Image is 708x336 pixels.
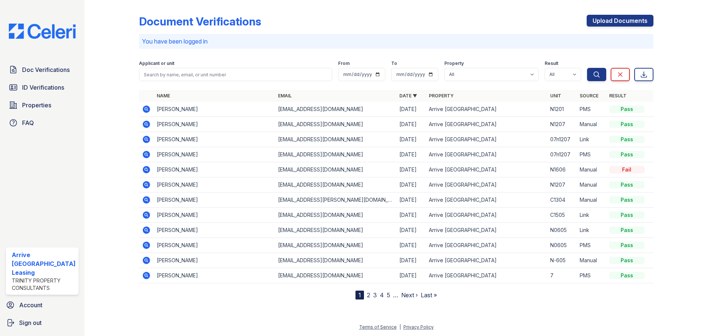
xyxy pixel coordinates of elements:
[275,268,396,283] td: [EMAIL_ADDRESS][DOMAIN_NAME]
[139,15,261,28] div: Document Verifications
[403,324,434,330] a: Privacy Policy
[426,208,547,223] td: Arrive [GEOGRAPHIC_DATA]
[426,132,547,147] td: Arrive [GEOGRAPHIC_DATA]
[275,132,396,147] td: [EMAIL_ADDRESS][DOMAIN_NAME]
[380,291,384,299] a: 4
[6,115,79,130] a: FAQ
[426,223,547,238] td: Arrive [GEOGRAPHIC_DATA]
[426,147,547,162] td: Arrive [GEOGRAPHIC_DATA]
[6,98,79,112] a: Properties
[609,105,645,113] div: Pass
[154,147,275,162] td: [PERSON_NAME]
[399,324,401,330] div: |
[577,147,606,162] td: PMS
[154,268,275,283] td: [PERSON_NAME]
[154,208,275,223] td: [PERSON_NAME]
[6,80,79,95] a: ID Verifications
[577,162,606,177] td: Manual
[426,238,547,253] td: Arrive [GEOGRAPHIC_DATA]
[426,117,547,132] td: Arrive [GEOGRAPHIC_DATA]
[275,238,396,253] td: [EMAIL_ADDRESS][DOMAIN_NAME]
[547,253,577,268] td: N-605
[396,268,426,283] td: [DATE]
[587,15,653,27] a: Upload Documents
[577,208,606,223] td: Link
[609,93,627,98] a: Result
[142,37,650,46] p: You have been logged in
[577,117,606,132] td: Manual
[275,253,396,268] td: [EMAIL_ADDRESS][DOMAIN_NAME]
[3,315,81,330] a: Sign out
[355,291,364,299] div: 1
[547,162,577,177] td: N1606
[391,60,397,66] label: To
[609,151,645,158] div: Pass
[154,162,275,177] td: [PERSON_NAME]
[154,238,275,253] td: [PERSON_NAME]
[609,211,645,219] div: Pass
[609,121,645,128] div: Pass
[396,117,426,132] td: [DATE]
[396,102,426,117] td: [DATE]
[547,147,577,162] td: 07n1207
[275,223,396,238] td: [EMAIL_ADDRESS][DOMAIN_NAME]
[429,93,454,98] a: Property
[545,60,558,66] label: Result
[12,277,76,292] div: Trinity Property Consultants
[547,132,577,147] td: 07n1207
[547,268,577,283] td: 7
[444,60,464,66] label: Property
[22,118,34,127] span: FAQ
[396,208,426,223] td: [DATE]
[547,177,577,193] td: N1207
[609,242,645,249] div: Pass
[154,253,275,268] td: [PERSON_NAME]
[577,268,606,283] td: PMS
[426,102,547,117] td: Arrive [GEOGRAPHIC_DATA]
[139,60,174,66] label: Applicant or unit
[609,136,645,143] div: Pass
[426,177,547,193] td: Arrive [GEOGRAPHIC_DATA]
[547,238,577,253] td: N0605
[577,253,606,268] td: Manual
[577,132,606,147] td: Link
[609,196,645,204] div: Pass
[275,162,396,177] td: [EMAIL_ADDRESS][DOMAIN_NAME]
[547,193,577,208] td: C1304
[577,102,606,117] td: PMS
[275,102,396,117] td: [EMAIL_ADDRESS][DOMAIN_NAME]
[609,257,645,264] div: Pass
[396,162,426,177] td: [DATE]
[154,177,275,193] td: [PERSON_NAME]
[580,93,598,98] a: Source
[154,117,275,132] td: [PERSON_NAME]
[547,208,577,223] td: C1505
[373,291,377,299] a: 3
[577,193,606,208] td: Manual
[154,223,275,238] td: [PERSON_NAME]
[396,177,426,193] td: [DATE]
[396,132,426,147] td: [DATE]
[22,83,64,92] span: ID Verifications
[359,324,397,330] a: Terms of Service
[421,291,437,299] a: Last »
[396,253,426,268] td: [DATE]
[12,250,76,277] div: Arrive [GEOGRAPHIC_DATA] Leasing
[154,193,275,208] td: [PERSON_NAME]
[609,181,645,188] div: Pass
[3,298,81,312] a: Account
[547,223,577,238] td: N0605
[275,208,396,223] td: [EMAIL_ADDRESS][DOMAIN_NAME]
[393,291,398,299] span: …
[278,93,292,98] a: Email
[396,223,426,238] td: [DATE]
[396,147,426,162] td: [DATE]
[3,24,81,39] img: CE_Logo_Blue-a8612792a0a2168367f1c8372b55b34899dd931a85d93a1a3d3e32e68fde9ad4.png
[396,238,426,253] td: [DATE]
[19,318,42,327] span: Sign out
[338,60,350,66] label: From
[426,193,547,208] td: Arrive [GEOGRAPHIC_DATA]
[396,193,426,208] td: [DATE]
[387,291,390,299] a: 5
